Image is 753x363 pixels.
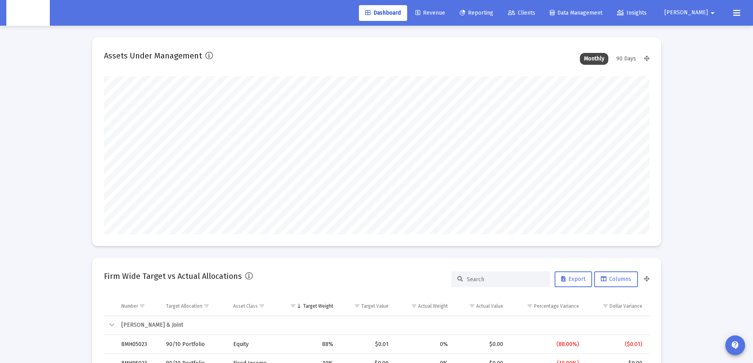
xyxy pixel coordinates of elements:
[590,340,642,348] div: ($0.01)
[365,9,401,16] span: Dashboard
[361,303,389,309] div: Target Value
[228,335,280,354] td: Equity
[708,5,717,21] mat-icon: arrow_drop_down
[561,276,585,282] span: Export
[460,9,493,16] span: Reporting
[476,303,503,309] div: Actual Value
[617,9,647,16] span: Insights
[594,271,638,287] button: Columns
[139,303,145,309] span: Show filter options for column 'Number'
[418,303,448,309] div: Actual Weight
[534,303,579,309] div: Percentage Variance
[12,5,44,21] img: Dashboard
[453,5,500,21] a: Reporting
[285,340,333,348] div: 88%
[394,297,453,316] td: Column Actual Weight
[550,9,602,16] span: Data Management
[166,303,202,309] div: Target Allocation
[409,5,451,21] a: Revenue
[502,5,542,21] a: Clients
[104,49,202,62] h2: Assets Under Management
[233,303,258,309] div: Asset Class
[508,9,535,16] span: Clients
[400,340,448,348] div: 0%
[664,9,708,16] span: [PERSON_NAME]
[585,297,649,316] td: Column Dollar Variance
[160,335,228,354] td: 90/10 Portfolio
[290,303,296,309] span: Show filter options for column 'Target Weight'
[303,303,333,309] div: Target Weight
[339,297,394,316] td: Column Target Value
[359,5,407,21] a: Dashboard
[555,271,592,287] button: Export
[116,297,160,316] td: Column Number
[602,303,608,309] span: Show filter options for column 'Dollar Variance'
[259,303,265,309] span: Show filter options for column 'Asset Class'
[104,270,242,282] h2: Firm Wide Target vs Actual Allocations
[104,316,116,335] td: Collapse
[580,53,608,65] div: Monthly
[354,303,360,309] span: Show filter options for column 'Target Value'
[116,335,160,354] td: 8MH05023
[160,297,228,316] td: Column Target Allocation
[204,303,209,309] span: Show filter options for column 'Target Allocation'
[730,340,740,350] mat-icon: contact_support
[514,340,579,348] div: (88.00%)
[610,303,642,309] div: Dollar Variance
[611,5,653,21] a: Insights
[469,303,475,309] span: Show filter options for column 'Actual Value'
[411,303,417,309] span: Show filter options for column 'Actual Weight'
[544,5,609,21] a: Data Management
[280,297,339,316] td: Column Target Weight
[121,321,642,329] div: [PERSON_NAME] & Joint
[121,303,138,309] div: Number
[453,297,509,316] td: Column Actual Value
[459,340,504,348] div: $0.00
[415,9,445,16] span: Revenue
[467,276,544,283] input: Search
[601,276,631,282] span: Columns
[509,297,585,316] td: Column Percentage Variance
[655,5,727,21] button: [PERSON_NAME]
[344,340,389,348] div: $0.01
[527,303,533,309] span: Show filter options for column 'Percentage Variance'
[228,297,280,316] td: Column Asset Class
[612,53,640,65] div: 90 Days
